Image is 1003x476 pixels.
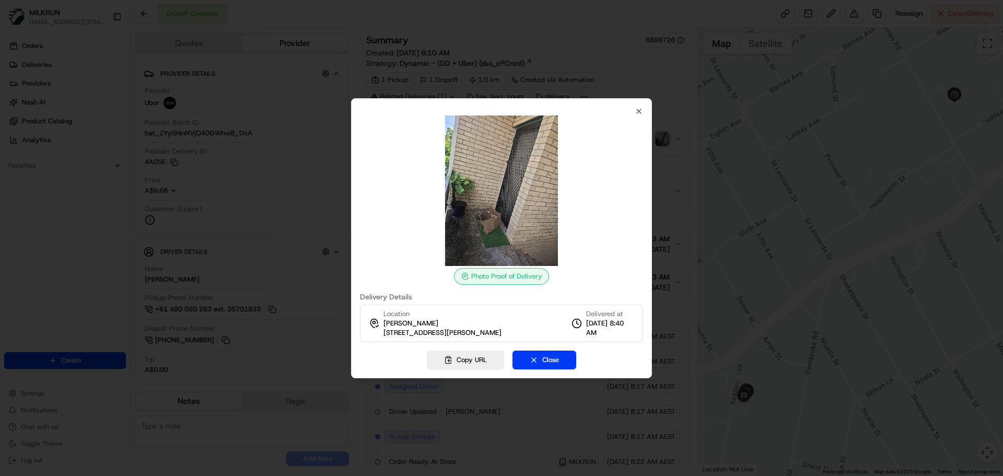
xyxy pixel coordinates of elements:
span: [DATE] 8:40 AM [586,319,634,338]
img: photo_proof_of_delivery image [426,115,577,266]
div: Photo Proof of Delivery [454,268,549,285]
span: [STREET_ADDRESS][PERSON_NAME] [383,328,501,338]
span: [PERSON_NAME] [383,319,438,328]
button: Copy URL [427,351,504,369]
label: Delivery Details [360,293,643,300]
span: Location [383,309,410,319]
button: Close [512,351,576,369]
span: Delivered at [586,309,634,319]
